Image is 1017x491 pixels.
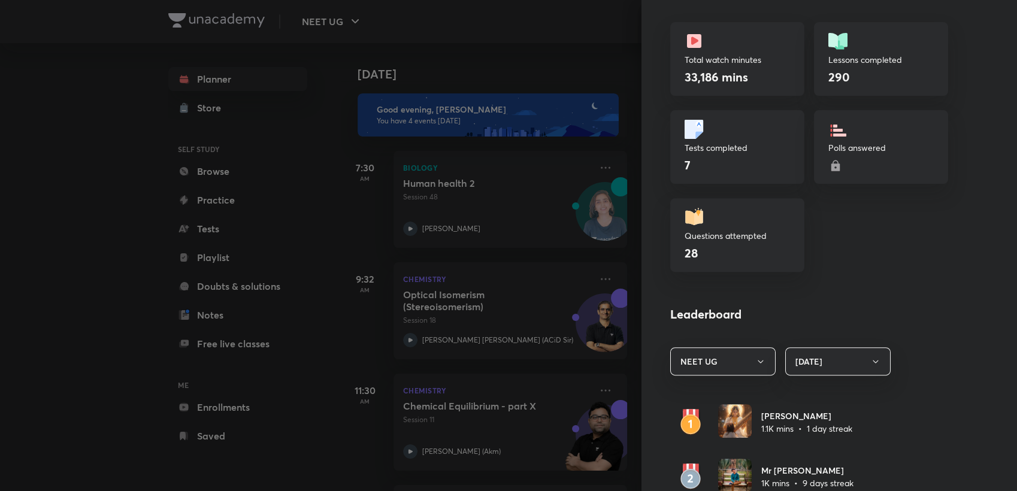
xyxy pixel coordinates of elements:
[685,229,790,242] p: Questions attempted
[761,477,853,489] p: 1K mins • 9 days streak
[685,157,691,173] h4: 7
[718,404,752,438] img: Avatar
[828,69,850,85] h4: 290
[785,347,891,375] button: [DATE]
[761,422,852,435] p: 1.1K mins • 1 day streak
[685,69,748,85] h4: 33,186 mins
[670,347,776,375] button: NEET UG
[761,464,853,477] h6: Mr [PERSON_NAME]
[828,141,934,154] p: Polls answered
[761,410,852,422] h6: [PERSON_NAME]
[670,305,948,323] h4: Leaderboard
[685,141,790,154] p: Tests completed
[670,409,711,435] img: rank1.svg
[828,53,934,66] p: Lessons completed
[685,245,698,261] h4: 28
[685,53,790,66] p: Total watch minutes
[670,463,711,490] img: rank2.svg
